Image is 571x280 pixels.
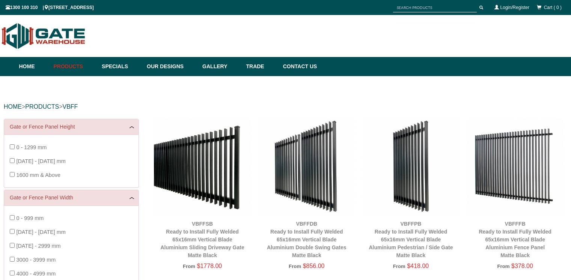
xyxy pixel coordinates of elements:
[16,144,47,150] span: 0 - 1299 mm
[267,221,347,258] a: VBFFDBReady to Install Fully Welded 65x16mm Vertical BladeAluminium Double Swing GatesMatte Black
[393,264,405,269] span: From
[62,103,78,110] a: VBFF
[199,57,242,76] a: Gallery
[279,57,317,76] a: Contact Us
[407,263,429,269] span: $418.00
[497,264,509,269] span: From
[242,57,279,76] a: Trade
[19,57,50,76] a: Home
[289,264,301,269] span: From
[4,95,567,119] div: > >
[183,264,195,269] span: From
[16,158,65,164] span: [DATE] - [DATE] mm
[50,57,98,76] a: Products
[369,221,453,258] a: VBFFPBReady to Install Fully Welded 65x16mm Vertical BladeAluminium Pedestrian / Side GateMatte B...
[25,103,59,110] a: PRODUCTS
[544,5,562,10] span: Cart ( 0 )
[16,172,60,178] span: 1600 mm & Above
[16,215,44,221] span: 0 - 999 mm
[393,3,477,12] input: SEARCH PRODUCTS
[258,119,355,216] img: VBFFDB - Ready to Install Fully Welded 65x16mm Vertical Blade - Aluminium Double Swing Gates - Ma...
[16,257,56,263] span: 3000 - 3999 mm
[479,221,551,258] a: VBFFFBReady to Install Fully Welded 65x16mm Vertical BladeAluminium Fence PanelMatte Black
[10,194,133,202] a: Gate or Fence Panel Width
[6,5,94,10] span: 1300 100 310 | [STREET_ADDRESS]
[4,103,22,110] a: HOME
[511,263,533,269] span: $378.00
[154,119,251,216] img: VBFFSB - Ready to Install Fully Welded 65x16mm Vertical Blade - Aluminium Sliding Driveway Gate -...
[197,263,222,269] span: $1778.00
[160,221,244,258] a: VBFFSBReady to Install Fully Welded 65x16mm Vertical BladeAluminium Sliding Driveway GateMatte Black
[10,123,133,131] a: Gate or Fence Panel Height
[16,243,60,249] span: [DATE] - 2999 mm
[303,263,325,269] span: $856.00
[143,57,199,76] a: Our Designs
[98,57,143,76] a: Specials
[500,5,529,10] a: Login/Register
[467,119,563,216] img: VBFFFB - Ready to Install Fully Welded 65x16mm Vertical Blade - Aluminium Fence Panel - Matte Bla...
[16,229,65,235] span: [DATE] - [DATE] mm
[363,119,460,216] img: VBFFPB - Ready to Install Fully Welded 65x16mm Vertical Blade - Aluminium Pedestrian / Side Gate ...
[16,271,56,277] span: 4000 - 4999 mm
